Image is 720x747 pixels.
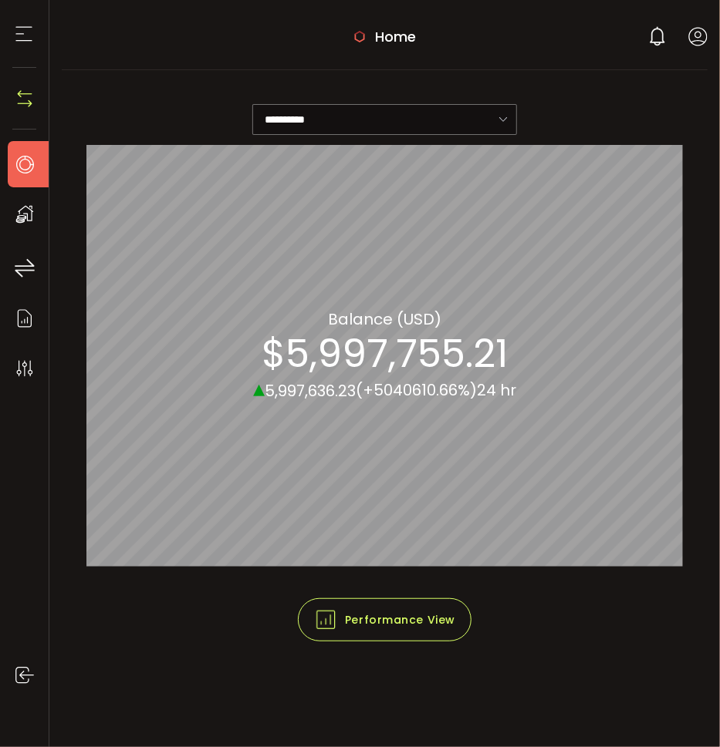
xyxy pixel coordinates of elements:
span: Performance View [314,608,455,631]
span: (+5040610.66%) [356,379,477,401]
section: $5,997,755.21 [262,331,508,378]
img: N4P5cjLOiQAAAABJRU5ErkJggg== [13,87,36,110]
section: Balance (USD) [328,308,441,331]
span: 24 hr [477,379,516,401]
span: 5,997,636.23 [265,381,356,402]
iframe: Chat Widget [535,580,720,747]
span: Home [375,26,416,47]
span: ▴ [253,372,265,405]
div: 聊天小工具 [535,580,720,747]
button: Performance View [298,598,472,641]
